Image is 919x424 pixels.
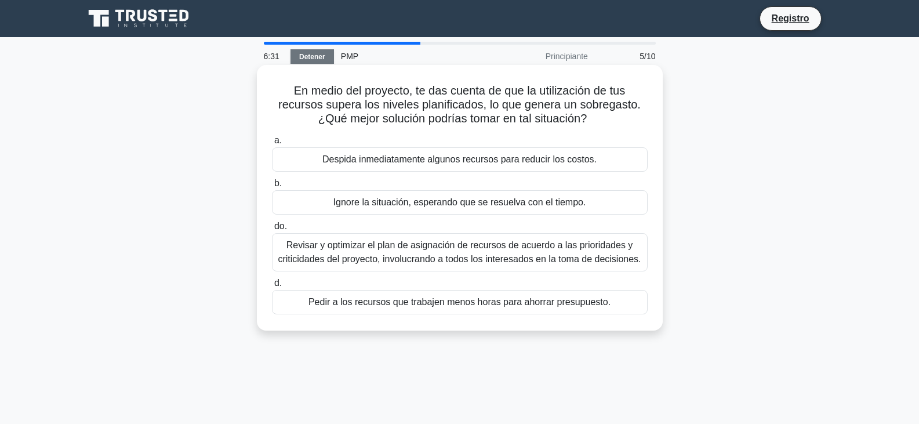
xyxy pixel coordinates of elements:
font: Pedir a los recursos que trabajen menos horas para ahorrar presupuesto. [308,297,611,307]
font: Revisar y optimizar el plan de asignación de recursos de acuerdo a las prioridades y criticidades... [278,240,641,264]
font: PMP [341,52,358,61]
a: Detener [290,49,334,64]
font: Detener [299,53,325,61]
font: b. [274,178,282,188]
font: Ignore la situación, esperando que se resuelva con el tiempo. [333,197,586,207]
font: 5/10 [640,52,655,61]
font: Despida inmediatamente algunos recursos para reducir los costos. [322,154,597,164]
font: d. [274,278,282,288]
font: En medio del proyecto, te das cuenta de que la utilización de tus recursos supera los niveles pla... [278,84,641,125]
font: Registro [772,13,809,23]
font: Principiante [546,52,588,61]
font: do. [274,221,287,231]
a: Registro [765,11,816,26]
font: a. [274,135,282,145]
div: 6:31 [257,45,290,68]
